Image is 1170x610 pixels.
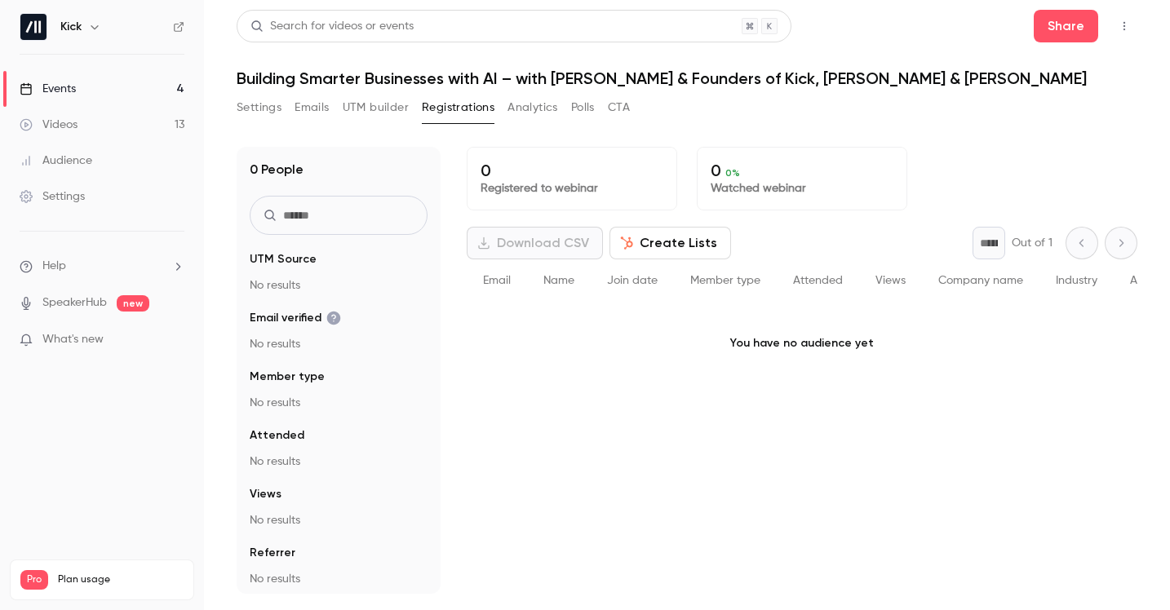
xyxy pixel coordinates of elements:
[60,19,82,35] h6: Kick
[711,180,893,197] p: Watched webinar
[250,251,317,267] span: UTM Source
[20,188,85,205] div: Settings
[690,275,760,286] span: Member type
[250,336,428,352] p: No results
[467,303,1137,384] p: You have no audience yet
[117,295,149,312] span: new
[250,277,428,294] p: No results
[237,69,1137,88] h1: Building Smarter Businesses with AI – with [PERSON_NAME] & Founders of Kick, [PERSON_NAME] & [PER...
[607,275,658,286] span: Join date
[481,161,663,180] p: 0
[42,331,104,348] span: What's new
[422,95,494,121] button: Registrations
[343,95,409,121] button: UTM builder
[295,95,329,121] button: Emails
[20,152,92,169] div: Audience
[165,333,184,347] iframe: Noticeable Trigger
[237,95,281,121] button: Settings
[250,310,341,326] span: Email verified
[543,275,574,286] span: Name
[571,95,595,121] button: Polls
[20,14,47,40] img: Kick
[20,258,184,275] li: help-dropdown-opener
[938,275,1023,286] span: Company name
[250,427,304,444] span: Attended
[250,545,295,561] span: Referrer
[250,486,281,502] span: Views
[507,95,558,121] button: Analytics
[1012,235,1053,251] p: Out of 1
[250,571,428,587] p: No results
[483,275,511,286] span: Email
[20,570,48,590] span: Pro
[250,453,428,470] p: No results
[608,95,630,121] button: CTA
[250,512,428,528] p: No results
[793,275,843,286] span: Attended
[20,81,76,97] div: Events
[875,275,906,286] span: Views
[711,161,893,180] p: 0
[250,395,428,411] p: No results
[250,18,414,35] div: Search for videos or events
[481,180,663,197] p: Registered to webinar
[1056,275,1097,286] span: Industry
[250,369,325,385] span: Member type
[609,227,731,259] button: Create Lists
[250,160,304,179] h1: 0 People
[1034,10,1098,42] button: Share
[725,167,740,179] span: 0 %
[42,258,66,275] span: Help
[250,251,428,587] section: facet-groups
[58,573,184,586] span: Plan usage
[42,294,107,312] a: SpeakerHub
[20,117,78,133] div: Videos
